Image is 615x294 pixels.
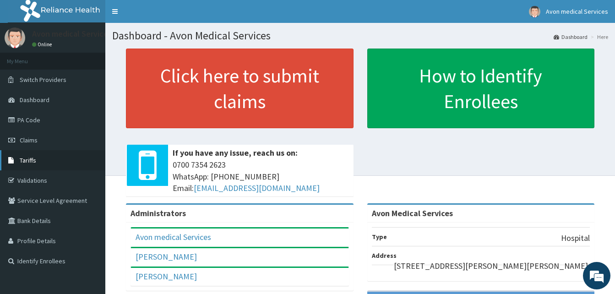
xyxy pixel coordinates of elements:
[20,156,36,164] span: Tariffs
[367,49,595,128] a: How to Identify Enrollees
[546,7,608,16] span: Avon medical Services
[20,76,66,84] span: Switch Providers
[173,147,298,158] b: If you have any issue, reach us on:
[126,49,354,128] a: Click here to submit claims
[529,6,540,17] img: User Image
[32,41,54,48] a: Online
[20,136,38,144] span: Claims
[112,30,608,42] h1: Dashboard - Avon Medical Services
[136,251,197,262] a: [PERSON_NAME]
[136,232,211,242] a: Avon medical Services
[561,232,590,244] p: Hospital
[5,27,25,48] img: User Image
[554,33,588,41] a: Dashboard
[150,5,172,27] div: Minimize live chat window
[372,233,387,241] b: Type
[173,159,349,194] span: 0700 7354 2623 WhatsApp: [PHONE_NUMBER] Email:
[394,260,590,272] p: [STREET_ADDRESS][PERSON_NAME][PERSON_NAME].
[32,30,112,38] p: Avon medical Services
[5,196,174,229] textarea: Type your message and hit 'Enter'
[136,271,197,282] a: [PERSON_NAME]
[194,183,320,193] a: [EMAIL_ADDRESS][DOMAIN_NAME]
[48,51,154,63] div: Chat with us now
[131,208,186,218] b: Administrators
[17,46,37,69] img: d_794563401_company_1708531726252_794563401
[372,251,397,260] b: Address
[588,33,608,41] li: Here
[20,96,49,104] span: Dashboard
[372,208,453,218] strong: Avon Medical Services
[53,88,126,181] span: We're online!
